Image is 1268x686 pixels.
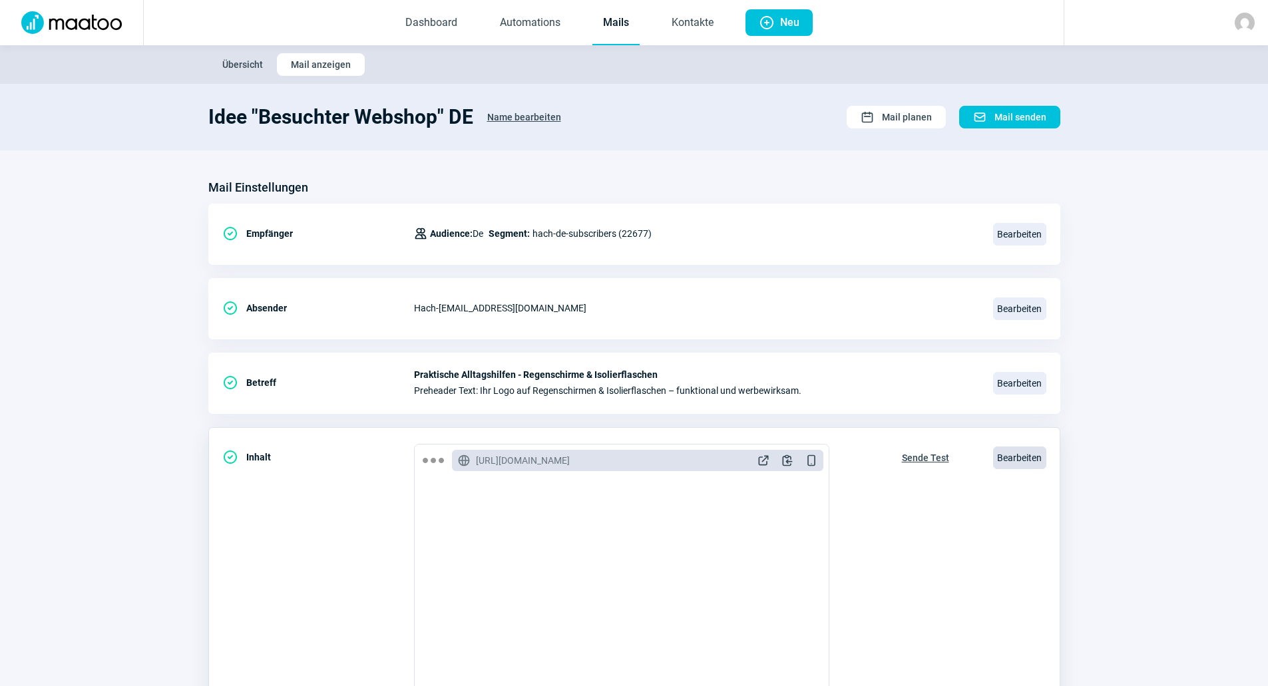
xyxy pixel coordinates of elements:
div: hach-de-subscribers (22677) [414,220,652,247]
span: De [430,226,483,242]
img: Logo [13,11,130,34]
div: Hach - [EMAIL_ADDRESS][DOMAIN_NAME] [414,295,977,321]
span: Sende Test [902,447,949,468]
h3: Mail Einstellungen [208,177,308,198]
span: Segment: [489,226,530,242]
h1: Idee "Besuchter Webshop" DE [208,105,473,129]
div: Betreff [222,369,414,396]
div: Empfänger [222,220,414,247]
div: Inhalt [222,444,414,470]
button: Neu [745,9,813,36]
img: avatar [1235,13,1255,33]
button: Name bearbeiten [473,105,575,129]
a: Kontakte [661,1,724,45]
div: Absender [222,295,414,321]
span: [URL][DOMAIN_NAME] [476,454,570,467]
span: Praktische Alltagshilfen - Regenschirme & Isolierflaschen [414,369,977,380]
button: Mail anzeigen [277,53,365,76]
span: Bearbeiten [993,446,1046,469]
span: Mail anzeigen [291,54,351,75]
span: Mail planen [882,106,932,128]
span: Audience: [430,228,473,239]
span: Bearbeiten [993,223,1046,246]
a: Dashboard [395,1,468,45]
span: Bearbeiten [993,372,1046,395]
span: Bearbeiten [993,297,1046,320]
span: Mail senden [994,106,1046,128]
span: Neu [780,9,799,36]
button: Sende Test [888,444,963,469]
button: Mail senden [959,106,1060,128]
a: Automations [489,1,571,45]
span: Name bearbeiten [487,106,561,128]
button: Übersicht [208,53,277,76]
a: Mails [592,1,640,45]
span: Übersicht [222,54,263,75]
span: Preheader Text: Ihr Logo auf Regenschirmen & Isolierflaschen – funktional und werbewirksam. [414,385,977,396]
button: Mail planen [847,106,946,128]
